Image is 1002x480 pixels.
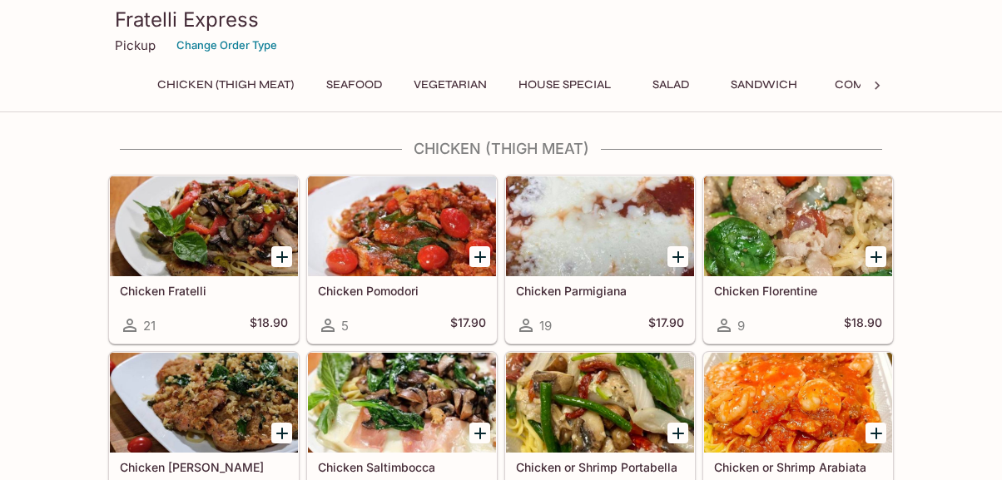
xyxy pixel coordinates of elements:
[318,284,486,298] h5: Chicken Pomodori
[714,284,882,298] h5: Chicken Florentine
[516,284,684,298] h5: Chicken Parmigiana
[110,353,298,453] div: Chicken Basilio
[250,315,288,335] h5: $18.90
[120,460,288,474] h5: Chicken [PERSON_NAME]
[469,246,490,267] button: Add Chicken Pomodori
[450,315,486,335] h5: $17.90
[820,73,895,96] button: Combo
[714,460,882,474] h5: Chicken or Shrimp Arabiata
[109,176,299,344] a: Chicken Fratelli21$18.90
[143,318,156,334] span: 21
[308,353,496,453] div: Chicken Saltimbocca
[271,423,292,443] button: Add Chicken Basilio
[307,176,497,344] a: Chicken Pomodori5$17.90
[169,32,285,58] button: Change Order Type
[704,353,892,453] div: Chicken or Shrimp Arabiata
[506,353,694,453] div: Chicken or Shrimp Portabella
[115,37,156,53] p: Pickup
[115,7,887,32] h3: Fratelli Express
[722,73,806,96] button: Sandwich
[120,284,288,298] h5: Chicken Fratelli
[506,176,694,276] div: Chicken Parmigiana
[633,73,708,96] button: Salad
[509,73,620,96] button: House Special
[667,246,688,267] button: Add Chicken Parmigiana
[469,423,490,443] button: Add Chicken Saltimbocca
[271,246,292,267] button: Add Chicken Fratelli
[108,140,894,158] h4: Chicken (Thigh Meat)
[308,176,496,276] div: Chicken Pomodori
[866,423,886,443] button: Add Chicken or Shrimp Arabiata
[866,246,886,267] button: Add Chicken Florentine
[648,315,684,335] h5: $17.90
[316,73,391,96] button: Seafood
[148,73,303,96] button: Chicken (Thigh Meat)
[516,460,684,474] h5: Chicken or Shrimp Portabella
[341,318,349,334] span: 5
[704,176,892,276] div: Chicken Florentine
[737,318,745,334] span: 9
[110,176,298,276] div: Chicken Fratelli
[318,460,486,474] h5: Chicken Saltimbocca
[844,315,882,335] h5: $18.90
[505,176,695,344] a: Chicken Parmigiana19$17.90
[539,318,552,334] span: 19
[404,73,496,96] button: Vegetarian
[667,423,688,443] button: Add Chicken or Shrimp Portabella
[703,176,893,344] a: Chicken Florentine9$18.90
